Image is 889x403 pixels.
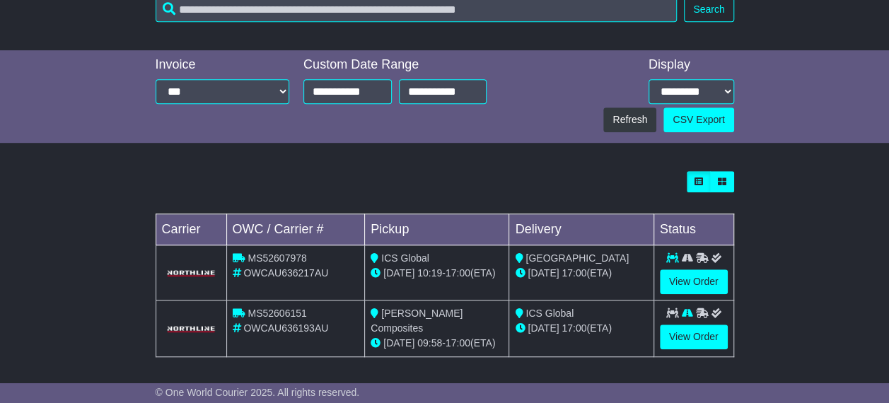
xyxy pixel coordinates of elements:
span: 17:00 [446,337,470,349]
button: Refresh [603,107,656,132]
span: [DATE] [383,267,414,279]
td: Carrier [156,214,226,245]
span: [DATE] [528,322,559,334]
a: View Order [660,269,728,294]
span: 17:00 [562,322,586,334]
span: OWCAU636193AU [243,322,328,334]
div: (ETA) [515,321,647,336]
span: MS52607978 [248,252,306,264]
div: Custom Date Range [303,57,487,73]
a: CSV Export [663,107,733,132]
span: 17:00 [562,267,586,279]
div: (ETA) [515,266,647,281]
a: View Order [660,325,728,349]
img: GetCarrierServiceLogo [165,325,218,333]
div: Display [649,57,734,73]
td: Pickup [365,214,509,245]
span: © One World Courier 2025. All rights reserved. [156,387,360,398]
span: MS52606151 [248,308,306,319]
div: - (ETA) [371,336,503,351]
span: ICS Global [381,252,429,264]
span: [GEOGRAPHIC_DATA] [525,252,629,264]
img: GetCarrierServiceLogo [165,269,218,277]
span: 17:00 [446,267,470,279]
td: Status [653,214,733,245]
td: OWC / Carrier # [226,214,365,245]
span: ICS Global [525,308,574,319]
td: Delivery [509,214,653,245]
span: OWCAU636217AU [243,267,328,279]
span: 09:58 [417,337,442,349]
span: [PERSON_NAME] Composites [371,308,463,334]
span: 10:19 [417,267,442,279]
span: [DATE] [528,267,559,279]
div: Invoice [156,57,290,73]
div: - (ETA) [371,266,503,281]
span: [DATE] [383,337,414,349]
